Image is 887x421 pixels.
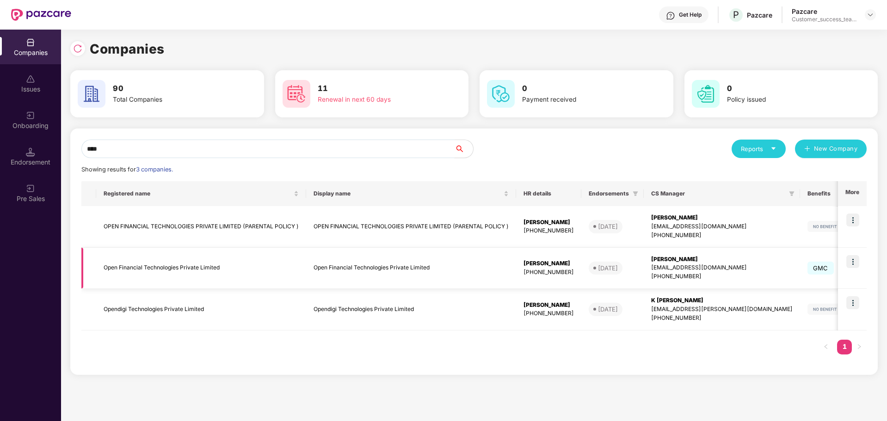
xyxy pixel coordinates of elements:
div: [EMAIL_ADDRESS][PERSON_NAME][DOMAIN_NAME] [651,305,793,314]
div: [DATE] [598,305,618,314]
div: Get Help [679,11,702,18]
img: icon [846,214,859,226]
span: filter [789,191,795,196]
img: icon [846,255,859,268]
img: svg+xml;base64,PHN2ZyB4bWxucz0iaHR0cDovL3d3dy53My5vcmcvMjAwMC9zdmciIHdpZHRoPSI2MCIgaGVpZ2h0PSI2MC... [487,80,515,108]
img: svg+xml;base64,PHN2ZyB3aWR0aD0iMTQuNSIgaGVpZ2h0PSIxNC41IiB2aWV3Qm94PSIwIDAgMTYgMTYiIGZpbGw9Im5vbm... [26,147,35,157]
div: Renewal in next 60 days [318,95,434,105]
img: svg+xml;base64,PHN2ZyB3aWR0aD0iMjAiIGhlaWdodD0iMjAiIHZpZXdCb3g9IjAgMCAyMCAyMCIgZmlsbD0ibm9uZSIgeG... [26,111,35,120]
div: Reports [741,144,776,153]
th: Benefits [800,181,871,206]
img: icon [846,296,859,309]
li: Previous Page [819,340,833,354]
div: Total Companies [113,95,229,105]
div: [PHONE_NUMBER] [651,314,793,323]
img: svg+xml;base64,PHN2ZyB4bWxucz0iaHR0cDovL3d3dy53My5vcmcvMjAwMC9zdmciIHdpZHRoPSIxMjIiIGhlaWdodD0iMj... [807,304,864,315]
div: [PERSON_NAME] [651,214,793,222]
div: [PHONE_NUMBER] [651,272,793,281]
span: search [454,145,473,153]
img: svg+xml;base64,PHN2ZyB3aWR0aD0iMjAiIGhlaWdodD0iMjAiIHZpZXdCb3g9IjAgMCAyMCAyMCIgZmlsbD0ibm9uZSIgeG... [26,184,35,193]
span: left [823,344,829,349]
td: Opendigi Technologies Private Limited [96,289,306,330]
div: [PHONE_NUMBER] [524,309,574,318]
button: plusNew Company [795,140,867,158]
span: filter [633,191,638,196]
button: search [454,140,474,158]
div: [PERSON_NAME] [651,255,793,264]
th: HR details [516,181,581,206]
div: Customer_success_team_lead [792,16,856,23]
img: svg+xml;base64,PHN2ZyBpZD0iSXNzdWVzX2Rpc2FibGVkIiB4bWxucz0iaHR0cDovL3d3dy53My5vcmcvMjAwMC9zdmciIH... [26,74,35,84]
span: CS Manager [651,190,785,197]
span: 3 companies. [136,166,173,173]
img: svg+xml;base64,PHN2ZyB4bWxucz0iaHR0cDovL3d3dy53My5vcmcvMjAwMC9zdmciIHdpZHRoPSIxMjIiIGhlaWdodD0iMj... [807,221,864,232]
li: Next Page [852,340,867,354]
img: New Pazcare Logo [11,9,71,21]
span: New Company [814,144,858,153]
div: Pazcare [747,11,772,19]
div: [PERSON_NAME] [524,301,574,310]
img: svg+xml;base64,PHN2ZyB4bWxucz0iaHR0cDovL3d3dy53My5vcmcvMjAwMC9zdmciIHdpZHRoPSI2MCIgaGVpZ2h0PSI2MC... [283,80,310,108]
span: filter [787,188,796,199]
img: svg+xml;base64,PHN2ZyB4bWxucz0iaHR0cDovL3d3dy53My5vcmcvMjAwMC9zdmciIHdpZHRoPSI2MCIgaGVpZ2h0PSI2MC... [692,80,720,108]
h3: 0 [727,83,844,95]
span: plus [804,146,810,153]
div: [EMAIL_ADDRESS][DOMAIN_NAME] [651,222,793,231]
img: svg+xml;base64,PHN2ZyB4bWxucz0iaHR0cDovL3d3dy53My5vcmcvMjAwMC9zdmciIHdpZHRoPSI2MCIgaGVpZ2h0PSI2MC... [78,80,105,108]
div: [PERSON_NAME] [524,259,574,268]
h3: 90 [113,83,229,95]
div: [DATE] [598,263,618,273]
button: right [852,340,867,354]
button: left [819,340,833,354]
div: Payment received [522,95,639,105]
div: [DATE] [598,222,618,231]
div: K [PERSON_NAME] [651,296,793,305]
td: OPEN FINANCIAL TECHNOLOGIES PRIVATE LIMITED (PARENTAL POLICY ) [306,206,516,248]
th: Registered name [96,181,306,206]
div: [PHONE_NUMBER] [651,231,793,240]
th: Display name [306,181,516,206]
div: [PHONE_NUMBER] [524,226,574,235]
span: caret-down [770,146,776,152]
div: [PERSON_NAME] [524,218,574,227]
th: More [838,181,867,206]
div: [EMAIL_ADDRESS][DOMAIN_NAME] [651,263,793,272]
span: Endorsements [589,190,629,197]
span: Showing results for [81,166,173,173]
span: right [856,344,862,349]
img: svg+xml;base64,PHN2ZyBpZD0iRHJvcGRvd24tMzJ4MzIiIHhtbG5zPSJodHRwOi8vd3d3LnczLm9yZy8yMDAwL3N2ZyIgd2... [867,11,874,18]
h1: Companies [90,39,165,59]
td: OPEN FINANCIAL TECHNOLOGIES PRIVATE LIMITED (PARENTAL POLICY ) [96,206,306,248]
span: filter [631,188,640,199]
img: svg+xml;base64,PHN2ZyBpZD0iQ29tcGFuaWVzIiB4bWxucz0iaHR0cDovL3d3dy53My5vcmcvMjAwMC9zdmciIHdpZHRoPS... [26,38,35,47]
td: Opendigi Technologies Private Limited [306,289,516,330]
span: P [733,9,739,20]
a: 1 [837,340,852,354]
img: svg+xml;base64,PHN2ZyBpZD0iSGVscC0zMngzMiIgeG1sbnM9Imh0dHA6Ly93d3cudzMub3JnLzIwMDAvc3ZnIiB3aWR0aD... [666,11,675,20]
h3: 0 [522,83,639,95]
div: [PHONE_NUMBER] [524,268,574,277]
td: Open Financial Technologies Private Limited [306,248,516,289]
div: Policy issued [727,95,844,105]
span: GMC [807,262,834,275]
h3: 11 [318,83,434,95]
span: Display name [314,190,502,197]
li: 1 [837,340,852,354]
td: Open Financial Technologies Private Limited [96,248,306,289]
div: Pazcare [792,7,856,16]
span: Registered name [104,190,292,197]
img: svg+xml;base64,PHN2ZyBpZD0iUmVsb2FkLTMyeDMyIiB4bWxucz0iaHR0cDovL3d3dy53My5vcmcvMjAwMC9zdmciIHdpZH... [73,44,82,53]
